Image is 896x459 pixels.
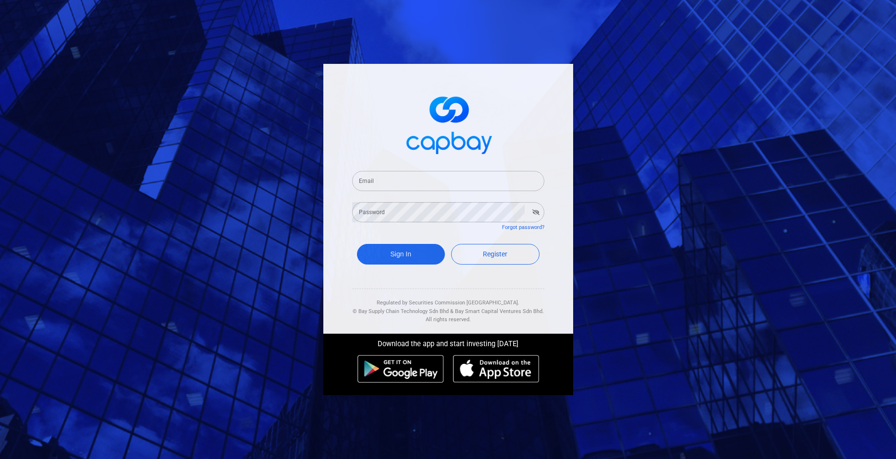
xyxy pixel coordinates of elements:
span: © Bay Supply Chain Technology Sdn Bhd [353,308,449,314]
span: Bay Smart Capital Ventures Sdn Bhd. [455,308,544,314]
img: ios [453,355,539,383]
img: logo [400,88,496,159]
button: Sign In [357,244,445,265]
a: Forgot password? [502,224,544,230]
div: Regulated by Securities Commission [GEOGRAPHIC_DATA]. & All rights reserved. [352,289,544,324]
a: Register [451,244,540,265]
div: Download the app and start investing [DATE] [316,334,580,350]
img: android [357,355,444,383]
span: Register [483,250,507,258]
